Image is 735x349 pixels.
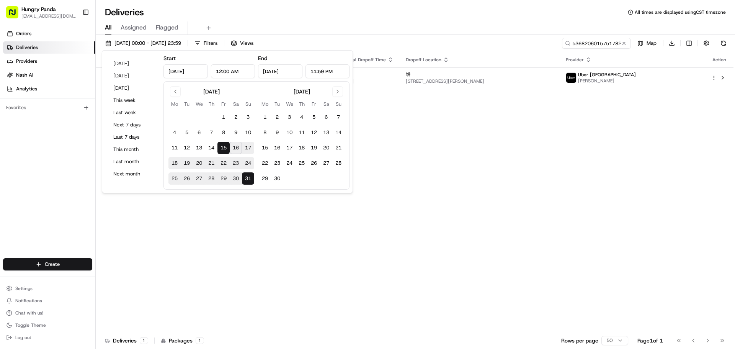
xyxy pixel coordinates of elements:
button: 26 [308,157,320,169]
span: [STREET_ADDRESS][PERSON_NAME] [406,78,554,84]
button: 22 [259,157,271,169]
button: [DATE] [110,70,156,81]
button: Start new chat [130,75,139,85]
button: 9 [271,126,283,139]
span: Create [45,261,60,268]
span: Nash AI [16,72,33,79]
a: 💻API Documentation [62,168,126,182]
div: Deliveries [105,337,148,344]
button: 10 [283,126,296,139]
img: Nash [8,8,23,23]
div: Packages [161,337,204,344]
button: 11 [296,126,308,139]
th: Friday [217,100,230,108]
img: uber-new-logo.jpeg [566,73,576,83]
th: Tuesday [181,100,193,108]
img: 1736555255976-a54dd68f-1ca7-489b-9aae-adbdc363a1c4 [8,73,21,87]
img: 1736555255976-a54dd68f-1ca7-489b-9aae-adbdc363a1c4 [15,140,21,146]
button: 6 [193,126,205,139]
th: Thursday [205,100,217,108]
span: Notifications [15,298,42,304]
p: Welcome 👋 [8,31,139,43]
a: Deliveries [3,41,95,54]
th: Monday [168,100,181,108]
button: 15 [217,142,230,154]
span: Log out [15,334,31,341]
a: 📗Knowledge Base [5,168,62,182]
th: Saturday [230,100,242,108]
th: Wednesday [283,100,296,108]
th: Monday [259,100,271,108]
div: Action [711,57,727,63]
span: 22:55 [340,71,394,77]
span: 8月15日 [29,119,47,125]
button: 25 [296,157,308,169]
a: Orders [3,28,95,40]
span: Filters [204,40,217,47]
button: 13 [320,126,332,139]
button: 22 [217,157,230,169]
span: • [64,139,66,146]
button: 1 [217,111,230,123]
span: 饼 [406,71,410,77]
button: 24 [242,157,254,169]
h1: Deliveries [105,6,144,18]
button: Hungry Panda[EMAIL_ADDRESS][DOMAIN_NAME] [3,3,79,21]
th: Saturday [320,100,332,108]
button: 18 [168,157,181,169]
button: 14 [332,126,345,139]
label: End [258,55,267,62]
span: [DATE] 00:00 - [DATE] 23:59 [114,40,181,47]
input: Time [305,64,350,78]
button: 2 [271,111,283,123]
a: Analytics [3,83,95,95]
button: 17 [283,142,296,154]
button: 28 [205,172,217,185]
div: We're available if you need us! [34,81,105,87]
button: 3 [242,111,254,123]
span: Assigned [121,23,147,32]
button: [DATE] [110,83,156,93]
span: Deliveries [16,44,38,51]
button: 21 [205,157,217,169]
img: 1727276513143-84d647e1-66c0-4f92-a045-3c9f9f5dfd92 [16,73,30,87]
button: 3 [283,111,296,123]
div: Past conversations [8,100,49,106]
button: 18 [296,142,308,154]
button: Settings [3,283,92,294]
th: Wednesday [193,100,205,108]
button: 2 [230,111,242,123]
button: 23 [271,157,283,169]
div: 1 [140,337,148,344]
span: Flagged [156,23,178,32]
button: 23 [230,157,242,169]
button: See all [119,98,139,107]
button: 7 [332,111,345,123]
span: Pylon [76,190,93,196]
button: 30 [271,172,283,185]
span: API Documentation [72,171,123,179]
span: [PERSON_NAME] [578,78,636,84]
span: Analytics [16,85,37,92]
th: Sunday [242,100,254,108]
span: Uber [GEOGRAPHIC_DATA] [578,72,636,78]
label: Start [163,55,176,62]
span: Map [647,40,657,47]
button: 5 [308,111,320,123]
span: • [25,119,28,125]
button: 29 [217,172,230,185]
p: Rows per page [561,337,598,344]
button: 27 [193,172,205,185]
button: 5 [181,126,193,139]
span: Dropoff Location [406,57,441,63]
span: All times are displayed using CST timezone [635,9,726,15]
button: Filters [191,38,221,49]
button: Create [3,258,92,270]
div: 📗 [8,172,14,178]
span: Hungry Panda [21,5,56,13]
th: Sunday [332,100,345,108]
button: Last 7 days [110,132,156,143]
div: 1 [196,337,204,344]
span: 8月7日 [68,139,83,146]
button: Go to previous month [170,86,181,97]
